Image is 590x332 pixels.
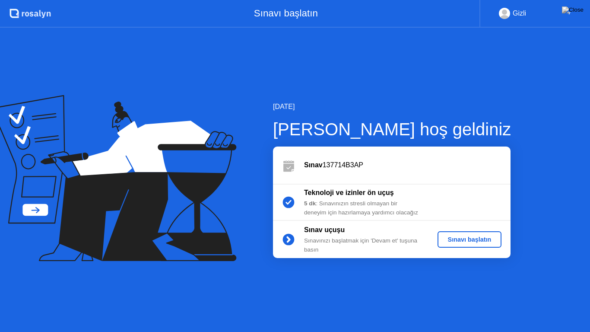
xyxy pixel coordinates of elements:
b: Sınav uçuşu [304,226,345,233]
div: : Sınavınızın stresli olmayan bir deneyim için hazırlamaya yardımcı olacağız [304,199,428,217]
b: Sınav [304,161,323,169]
div: Sınavı başlatın [441,236,498,243]
button: Sınavı başlatın [438,231,502,248]
div: Sınavınızı başlatmak için 'Devam et' tuşuna basın [304,236,428,254]
b: Teknoloji ve izinler ön uçuş [304,189,394,196]
b: 5 dk [304,200,316,207]
img: Close [562,6,584,13]
div: Gizli [513,8,526,19]
div: 137714B3AP [304,160,511,170]
div: [PERSON_NAME] hoş geldiniz [273,116,511,142]
div: [DATE] [273,102,511,112]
